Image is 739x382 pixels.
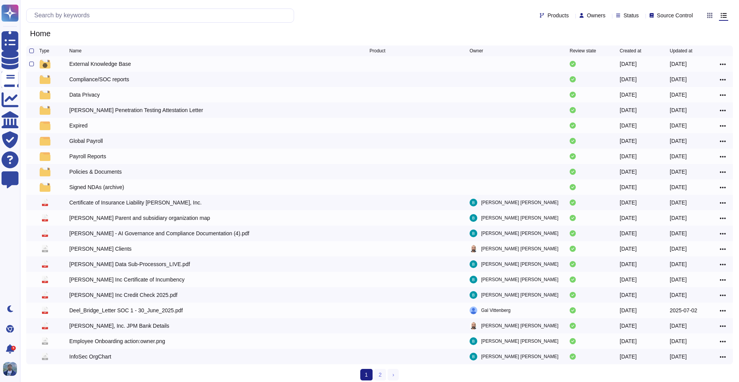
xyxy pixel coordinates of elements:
[620,49,641,53] span: Created at
[40,59,50,69] img: folder
[620,106,637,114] div: [DATE]
[69,91,100,99] div: Data Privacy
[69,106,203,114] div: [PERSON_NAME] Penetration Testing Attestation Letter
[481,276,558,283] span: [PERSON_NAME] [PERSON_NAME]
[620,353,637,360] div: [DATE]
[69,214,210,222] div: [PERSON_NAME] Parent and subsidiary organization map
[481,260,558,268] span: [PERSON_NAME] [PERSON_NAME]
[547,13,568,18] span: Products
[670,322,687,330] div: [DATE]
[481,353,558,360] span: [PERSON_NAME] [PERSON_NAME]
[69,122,87,129] div: Expired
[620,291,637,299] div: [DATE]
[69,337,165,345] div: Employee Onboarding action:owner.png
[620,322,637,330] div: [DATE]
[470,49,483,53] span: Owner
[40,90,50,99] img: folder
[69,60,131,68] div: External Knowledge Base
[40,136,50,146] img: folder
[360,369,373,380] span: 1
[30,9,294,22] input: Search by keywords
[392,372,394,378] span: ›
[670,337,687,345] div: [DATE]
[570,49,596,53] span: Review state
[69,199,202,206] div: Certificate of Insurance Liability [PERSON_NAME], Inc.
[481,337,558,345] span: [PERSON_NAME] [PERSON_NAME]
[470,199,477,206] img: user
[670,122,687,129] div: [DATE]
[470,322,477,330] img: user
[620,276,637,283] div: [DATE]
[481,230,558,237] span: [PERSON_NAME] [PERSON_NAME]
[69,353,111,360] div: InfoSec OrgChart
[69,183,124,191] div: Signed NDAs (archive)
[670,183,687,191] div: [DATE]
[11,346,16,350] div: 5
[587,13,605,18] span: Owners
[470,230,477,237] img: user
[620,245,637,253] div: [DATE]
[670,291,687,299] div: [DATE]
[670,214,687,222] div: [DATE]
[620,152,637,160] div: [DATE]
[470,353,477,360] img: user
[481,245,558,253] span: [PERSON_NAME] [PERSON_NAME]
[481,307,511,314] span: Gal Vittenberg
[620,60,637,68] div: [DATE]
[481,214,558,222] span: [PERSON_NAME] [PERSON_NAME]
[657,13,693,18] span: Source Control
[670,137,687,145] div: [DATE]
[470,214,477,222] img: user
[2,360,22,377] button: user
[670,152,687,160] div: [DATE]
[620,199,637,206] div: [DATE]
[39,49,49,53] span: Type
[40,75,50,84] img: folder
[69,260,190,268] div: [PERSON_NAME] Data Sub-Processors_LIVE.pdf
[69,291,177,299] div: [PERSON_NAME] Inc Credit Check 2025.pdf
[40,152,50,161] img: folder
[69,137,103,145] div: Global Payroll
[620,137,637,145] div: [DATE]
[470,307,477,314] img: user
[670,75,687,83] div: [DATE]
[40,121,50,130] img: folder
[470,260,477,268] img: user
[481,199,558,206] span: [PERSON_NAME] [PERSON_NAME]
[670,260,687,268] div: [DATE]
[69,168,122,176] div: Policies & Documents
[670,168,687,176] div: [DATE]
[670,91,687,99] div: [DATE]
[670,245,687,253] div: [DATE]
[670,307,697,314] div: 2025-07-02
[69,152,106,160] div: Payroll Reports
[481,291,558,299] span: [PERSON_NAME] [PERSON_NAME]
[670,353,687,360] div: [DATE]
[620,168,637,176] div: [DATE]
[470,276,477,283] img: user
[620,183,637,191] div: [DATE]
[620,75,637,83] div: [DATE]
[369,49,385,53] span: Product
[620,260,637,268] div: [DATE]
[26,28,54,39] span: Home
[3,362,17,376] img: user
[470,245,477,253] img: user
[670,276,687,283] div: [DATE]
[69,230,249,237] div: [PERSON_NAME] - AI Governance and Compliance Documentation (4).pdf
[69,322,169,330] div: [PERSON_NAME], Inc. JPM Bank Details
[69,245,132,253] div: [PERSON_NAME] Clients
[670,230,687,237] div: [DATE]
[374,369,386,380] a: 2
[670,199,687,206] div: [DATE]
[40,106,50,115] img: folder
[620,337,637,345] div: [DATE]
[670,60,687,68] div: [DATE]
[620,307,637,314] div: [DATE]
[69,276,185,283] div: [PERSON_NAME] Inc Certificate of Incumbency
[69,49,82,53] span: Name
[624,13,639,18] span: Status
[620,122,637,129] div: [DATE]
[69,307,183,314] div: Deel_Bridge_Letter SOC 1 - 30_June_2025.pdf
[69,75,129,83] div: Compliance/SOC reports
